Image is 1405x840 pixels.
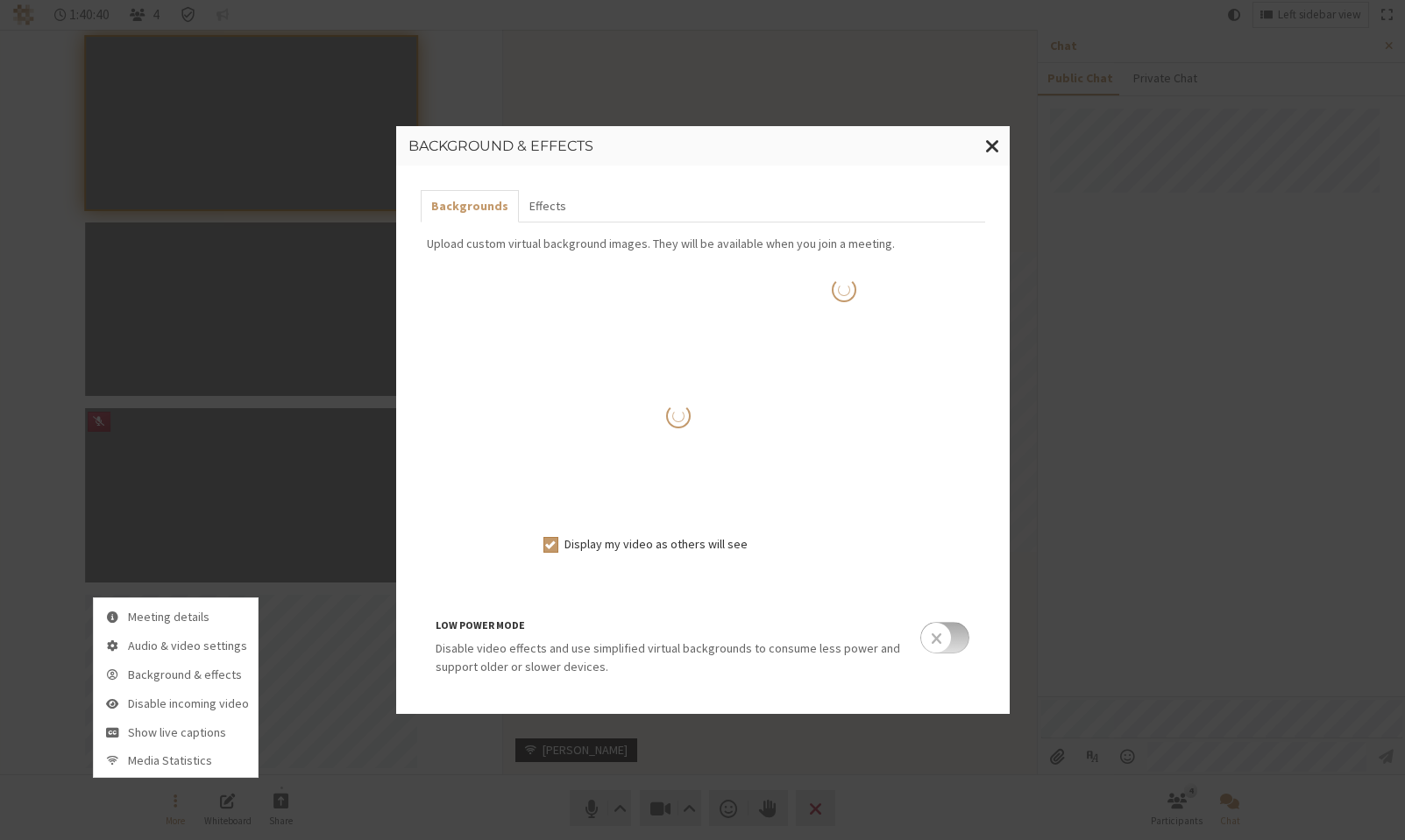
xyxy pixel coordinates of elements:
[128,639,249,653] span: Audio & video settings
[427,235,979,253] p: Upload custom virtual background images. They will be available when you join a meeting.
[128,754,249,767] span: Media Statistics
[94,688,258,716] button: Control whether to receive incoming video
[94,659,258,688] button: Background & effects settings
[128,668,249,681] span: Background & effects
[128,611,249,624] span: Meeting details
[94,598,258,630] button: Ryner Aguirre's Meeting
[94,716,258,745] button: Let you read the words that are spoken in the meeting
[976,126,1010,166] button: Close modal
[421,190,519,222] button: Backgrounds
[128,726,249,739] span: Show live captions
[94,745,258,777] button: Media Statistics
[564,535,813,554] label: Display my video as others will see
[94,630,258,659] button: Meeting settings
[128,697,249,710] span: Disable incoming video
[408,138,997,154] h3: Background & effects
[436,639,926,676] p: Disable video effects and use simplified virtual backgrounds to consume less power and support ol...
[436,618,926,633] h5: Low power mode
[519,190,577,222] button: Effects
